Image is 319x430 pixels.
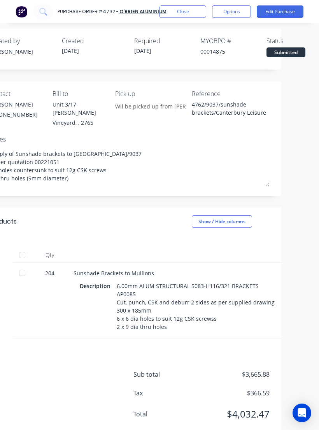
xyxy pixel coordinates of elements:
div: Pick up [115,89,186,98]
div: 204 [39,269,61,277]
button: Close [159,5,206,18]
button: Options [212,5,251,18]
div: Reference [192,89,270,98]
img: Factory [16,6,27,17]
button: Edit Purchase [257,5,303,18]
div: Unit 3/17 [PERSON_NAME] [53,100,110,117]
div: Description [80,280,117,292]
div: Submitted [266,47,305,57]
div: Vineyard, , 2765 [53,119,110,127]
div: Bill to [53,89,110,98]
span: Total [133,409,192,419]
span: $3,665.88 [192,370,270,379]
span: Sub total [133,370,192,379]
div: Purchase Order #4762 - [58,8,119,15]
button: Show / Hide columns [192,215,252,228]
div: Open Intercom Messenger [293,404,311,422]
input: Enter notes... [115,100,186,112]
span: $4,032.47 [192,407,270,421]
div: 00014875 [200,47,266,56]
div: Created [62,36,128,45]
div: Qty [32,247,67,263]
div: MYOB PO # [200,36,266,45]
div: Required [134,36,200,45]
a: O'Brien Aluminium [119,8,167,15]
span: Tax [133,388,192,398]
div: 6.00mm ALUM STRUCTURAL 5083-H116/321 BRACKETS AP0085 Cut, punch, CSK and deburr 2 sides as per su... [117,280,275,332]
textarea: 4762/9037/sunshade brackets/Canterbury Leisure [192,100,270,118]
span: $366.59 [192,388,270,398]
